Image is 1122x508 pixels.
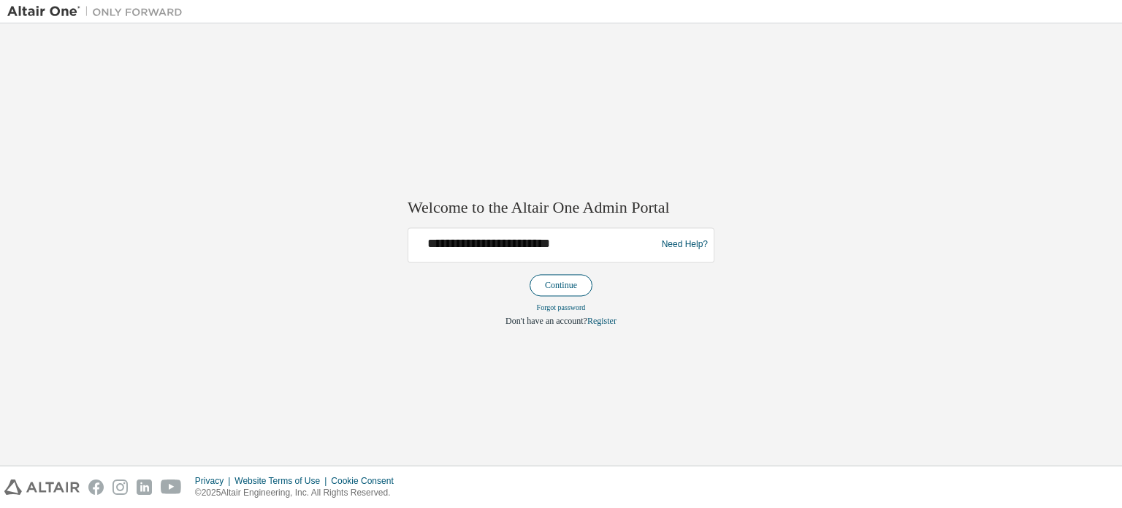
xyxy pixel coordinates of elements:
div: Cookie Consent [331,475,402,487]
h2: Welcome to the Altair One Admin Portal [408,198,714,219]
p: © 2025 Altair Engineering, Inc. All Rights Reserved. [195,487,402,499]
span: Don't have an account? [505,316,587,326]
a: Forgot password [537,303,586,311]
img: instagram.svg [112,479,128,495]
img: youtube.svg [161,479,182,495]
a: Register [587,316,617,326]
img: linkedin.svg [137,479,152,495]
div: Website Terms of Use [234,475,331,487]
button: Continue [530,274,592,296]
div: Privacy [195,475,234,487]
img: altair_logo.svg [4,479,80,495]
img: Altair One [7,4,190,19]
img: facebook.svg [88,479,104,495]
